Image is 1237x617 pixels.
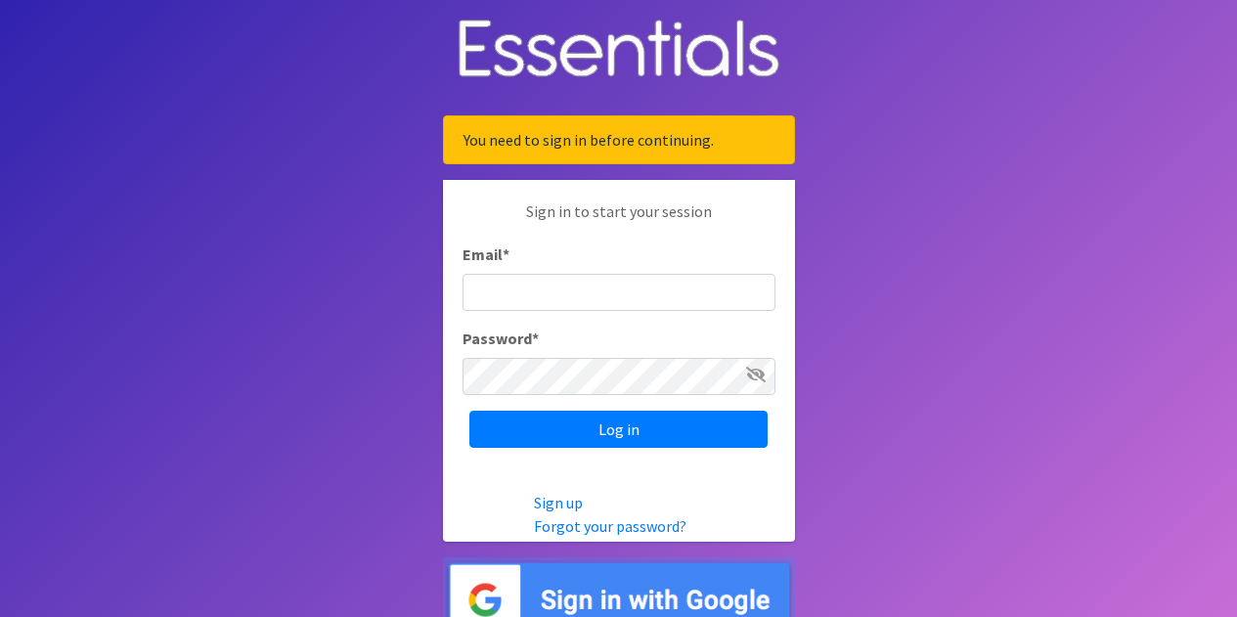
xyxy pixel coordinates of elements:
abbr: required [503,244,509,264]
abbr: required [532,329,539,348]
label: Password [463,327,539,350]
input: Log in [469,411,768,448]
a: Sign up [534,493,583,512]
div: You need to sign in before continuing. [443,115,795,164]
label: Email [463,242,509,266]
a: Forgot your password? [534,516,686,536]
p: Sign in to start your session [463,199,775,242]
